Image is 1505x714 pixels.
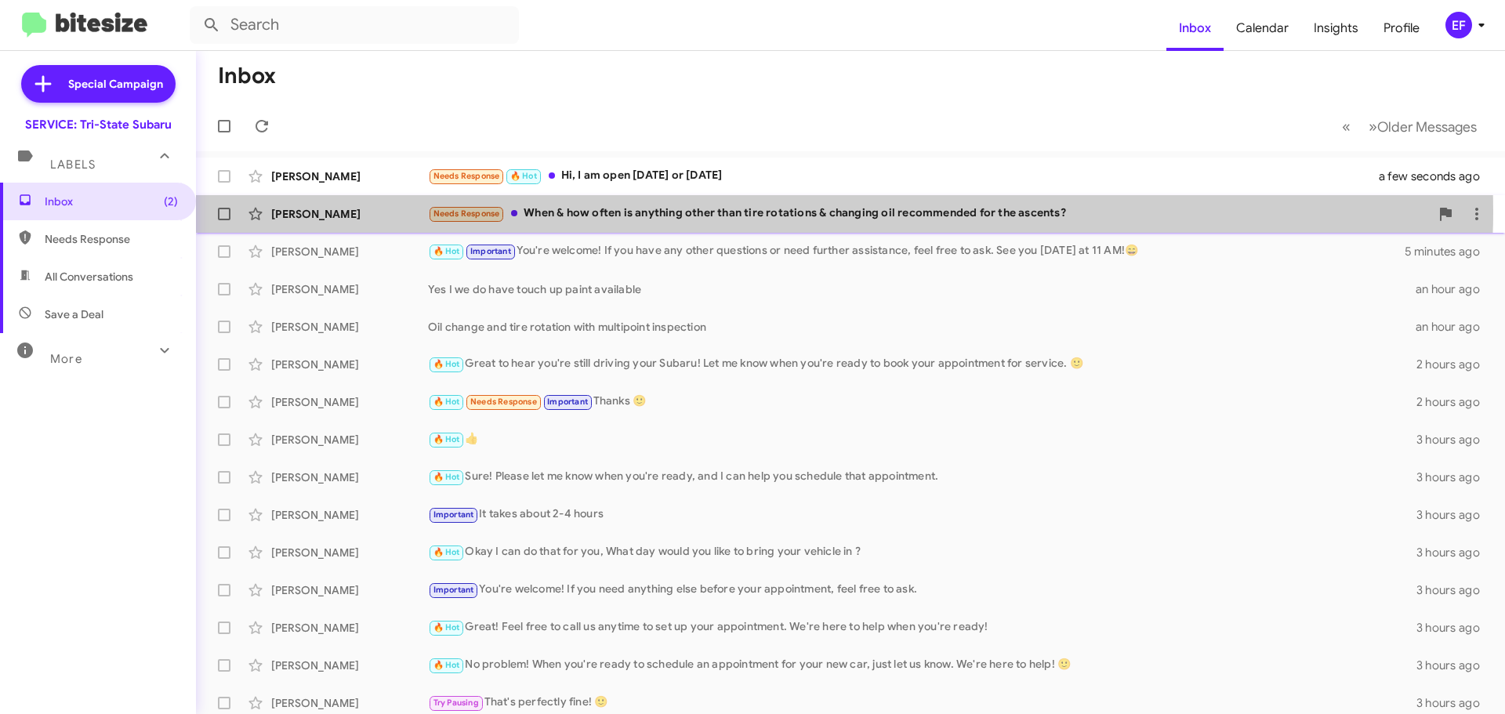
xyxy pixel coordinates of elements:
[271,357,428,372] div: [PERSON_NAME]
[271,394,428,410] div: [PERSON_NAME]
[433,509,474,520] span: Important
[1416,507,1492,523] div: 3 hours ago
[1405,244,1492,259] div: 5 minutes ago
[271,545,428,560] div: [PERSON_NAME]
[271,281,428,297] div: [PERSON_NAME]
[510,171,537,181] span: 🔥 Hot
[428,694,1416,712] div: That's perfectly fine! 🙂
[1432,12,1488,38] button: EF
[1416,394,1492,410] div: 2 hours ago
[547,397,588,407] span: Important
[1416,658,1492,673] div: 3 hours ago
[428,581,1416,599] div: You're welcome! If you need anything else before your appointment, feel free to ask.
[1398,169,1492,184] div: a few seconds ago
[1416,582,1492,598] div: 3 hours ago
[271,695,428,711] div: [PERSON_NAME]
[1416,357,1492,372] div: 2 hours ago
[433,208,500,219] span: Needs Response
[428,242,1405,260] div: You're welcome! If you have any other questions or need further assistance, feel free to ask. See...
[433,171,500,181] span: Needs Response
[1342,117,1351,136] span: «
[1333,111,1486,143] nav: Page navigation example
[271,206,428,222] div: [PERSON_NAME]
[21,65,176,103] a: Special Campaign
[45,194,178,209] span: Inbox
[433,434,460,444] span: 🔥 Hot
[1416,695,1492,711] div: 3 hours ago
[433,698,479,708] span: Try Pausing
[1166,5,1224,51] a: Inbox
[433,585,474,595] span: Important
[428,543,1416,561] div: Okay I can do that for you, What day would you like to bring your vehicle in ?
[271,620,428,636] div: [PERSON_NAME]
[25,117,172,132] div: SERVICE: Tri-State Subaru
[470,397,537,407] span: Needs Response
[433,660,460,670] span: 🔥 Hot
[428,355,1416,373] div: Great to hear you're still driving your Subaru! Let me know when you're ready to book your appoin...
[271,469,428,485] div: [PERSON_NAME]
[271,582,428,598] div: [PERSON_NAME]
[68,76,163,92] span: Special Campaign
[271,319,428,335] div: [PERSON_NAME]
[164,194,178,209] span: (2)
[1377,118,1477,136] span: Older Messages
[428,393,1416,411] div: Thanks 🙂
[433,246,460,256] span: 🔥 Hot
[1416,432,1492,448] div: 3 hours ago
[1416,281,1492,297] div: an hour ago
[190,6,519,44] input: Search
[271,169,428,184] div: [PERSON_NAME]
[470,246,511,256] span: Important
[433,622,460,632] span: 🔥 Hot
[428,205,1430,223] div: When & how often is anything other than tire rotations & changing oil recommended for the ascents?
[1333,111,1360,143] button: Previous
[1416,319,1492,335] div: an hour ago
[218,63,276,89] h1: Inbox
[433,359,460,369] span: 🔥 Hot
[428,281,1416,297] div: Yes I we do have touch up paint available
[271,432,428,448] div: [PERSON_NAME]
[1416,469,1492,485] div: 3 hours ago
[45,231,178,247] span: Needs Response
[50,352,82,366] span: More
[1416,620,1492,636] div: 3 hours ago
[1301,5,1371,51] a: Insights
[271,244,428,259] div: [PERSON_NAME]
[428,468,1416,486] div: Sure! Please let me know when you're ready, and I can help you schedule that appointment.
[271,658,428,673] div: [PERSON_NAME]
[428,167,1398,185] div: Hi, I am open [DATE] or [DATE]
[433,547,460,557] span: 🔥 Hot
[1371,5,1432,51] a: Profile
[50,158,96,172] span: Labels
[45,306,103,322] span: Save a Deal
[271,507,428,523] div: [PERSON_NAME]
[428,319,1416,335] div: Oil change and tire rotation with multipoint inspection
[45,269,133,285] span: All Conversations
[1224,5,1301,51] a: Calendar
[428,506,1416,524] div: It takes about 2-4 hours
[1359,111,1486,143] button: Next
[433,397,460,407] span: 🔥 Hot
[1445,12,1472,38] div: EF
[428,618,1416,636] div: Great! Feel free to call us anytime to set up your appointment. We're here to help when you're re...
[1416,545,1492,560] div: 3 hours ago
[428,656,1416,674] div: No problem! When you're ready to schedule an appointment for your new car, just let us know. We'r...
[433,472,460,482] span: 🔥 Hot
[1369,117,1377,136] span: »
[428,430,1416,448] div: 👍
